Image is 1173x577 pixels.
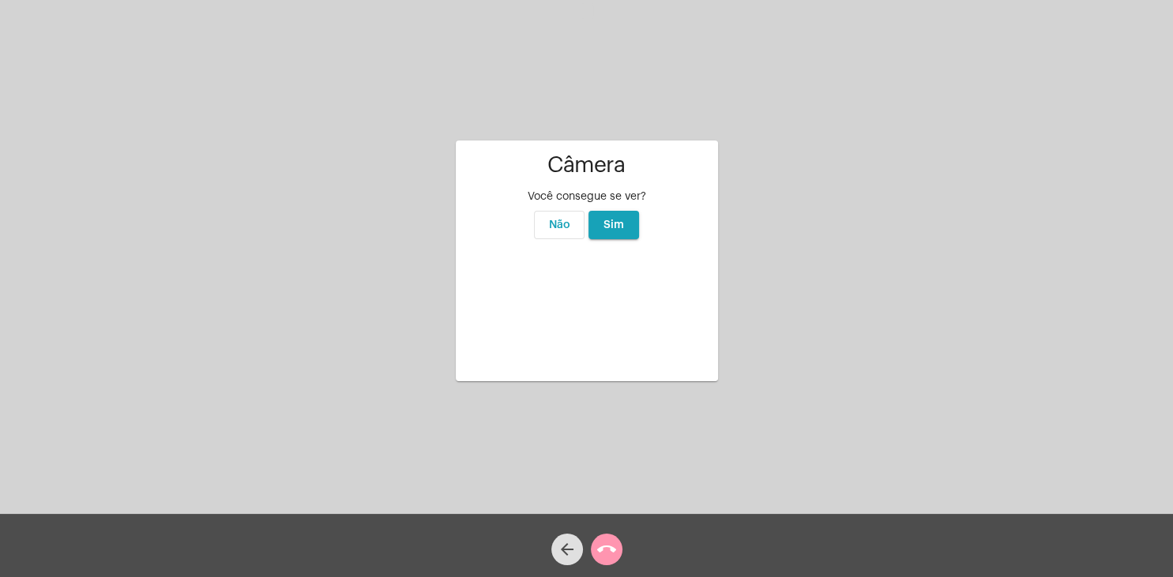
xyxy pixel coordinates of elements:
mat-icon: arrow_back [558,540,577,559]
span: Sim [603,219,624,230]
span: Não [549,219,570,230]
button: Não [534,211,585,239]
h1: Câmera [468,153,705,178]
button: Sim [588,211,639,239]
mat-icon: call_end [597,540,616,559]
span: Você consegue se ver? [528,191,646,202]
